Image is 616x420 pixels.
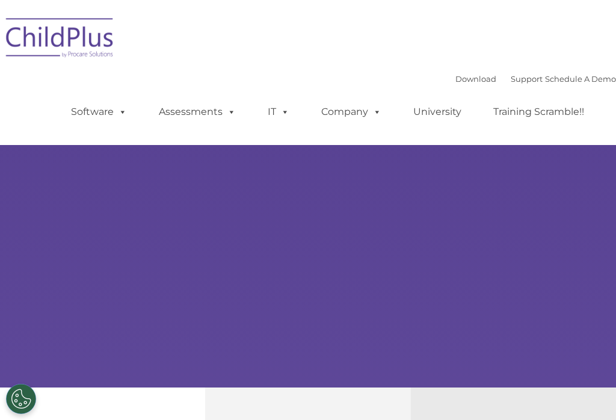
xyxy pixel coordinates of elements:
a: Training Scramble!! [481,100,596,124]
a: Download [455,74,496,84]
a: Assessments [147,100,248,124]
a: University [401,100,473,124]
a: IT [256,100,301,124]
a: Schedule A Demo [545,74,616,84]
font: | [455,74,616,84]
a: Company [309,100,393,124]
a: Support [511,74,543,84]
button: Cookies Settings [6,384,36,414]
a: Software [59,100,139,124]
